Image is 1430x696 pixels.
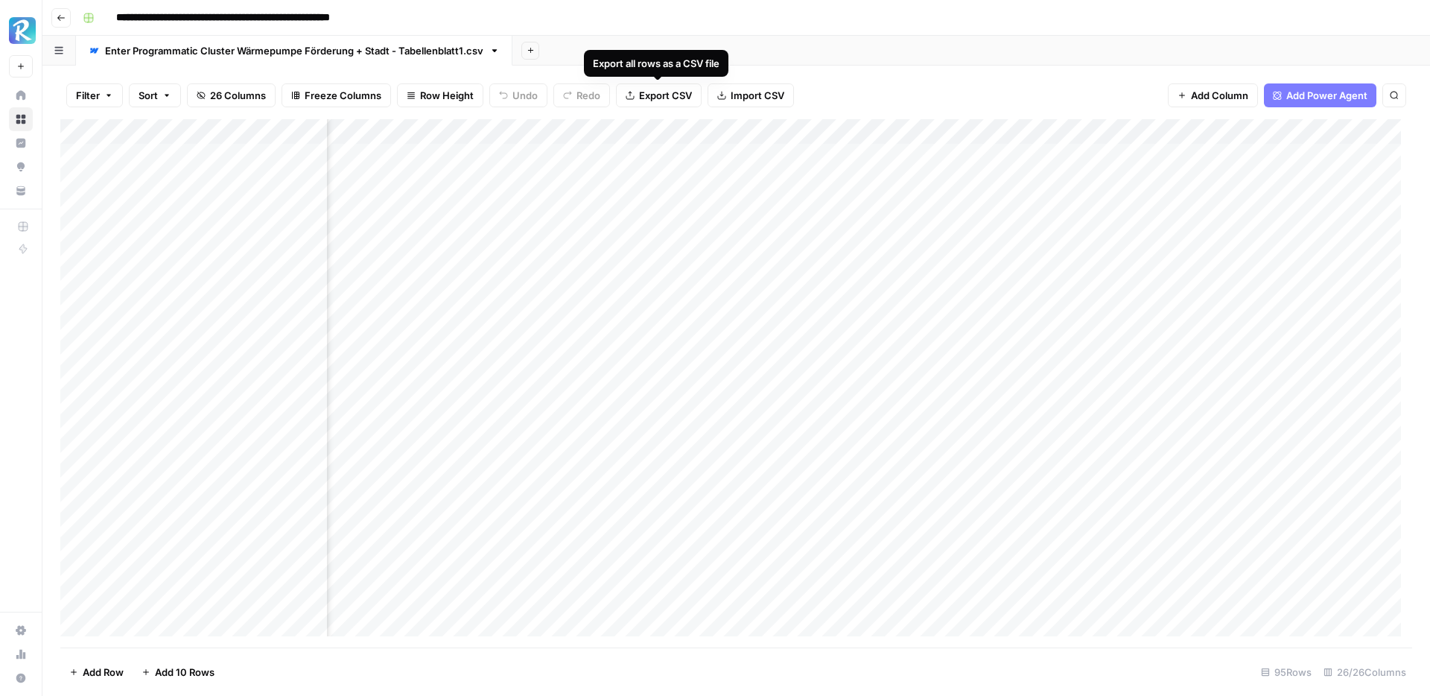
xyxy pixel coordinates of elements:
[1318,660,1412,684] div: 26/26 Columns
[9,619,33,642] a: Settings
[553,83,610,107] button: Redo
[83,665,124,680] span: Add Row
[9,155,33,179] a: Opportunities
[76,88,100,103] span: Filter
[708,83,794,107] button: Import CSV
[9,666,33,690] button: Help + Support
[420,88,474,103] span: Row Height
[9,12,33,49] button: Workspace: Radyant
[9,17,36,44] img: Radyant Logo
[9,179,33,203] a: Your Data
[512,88,538,103] span: Undo
[60,660,133,684] button: Add Row
[1286,88,1367,103] span: Add Power Agent
[9,107,33,131] a: Browse
[616,83,702,107] button: Export CSV
[76,36,512,66] a: Enter Programmatic Cluster Wärmepumpe Förderung + Stadt - Tabellenblatt1.csv
[155,665,214,680] span: Add 10 Rows
[1191,88,1248,103] span: Add Column
[105,43,483,58] div: Enter Programmatic Cluster Wärmepumpe Förderung + Stadt - Tabellenblatt1.csv
[139,88,158,103] span: Sort
[133,660,223,684] button: Add 10 Rows
[731,88,784,103] span: Import CSV
[1255,660,1318,684] div: 95 Rows
[129,83,181,107] button: Sort
[9,131,33,155] a: Insights
[1264,83,1376,107] button: Add Power Agent
[305,88,381,103] span: Freeze Columns
[210,88,266,103] span: 26 Columns
[9,83,33,107] a: Home
[576,88,600,103] span: Redo
[397,83,483,107] button: Row Height
[1168,83,1258,107] button: Add Column
[639,88,692,103] span: Export CSV
[9,642,33,666] a: Usage
[187,83,276,107] button: 26 Columns
[66,83,123,107] button: Filter
[593,56,719,71] div: Export all rows as a CSV file
[282,83,391,107] button: Freeze Columns
[489,83,547,107] button: Undo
